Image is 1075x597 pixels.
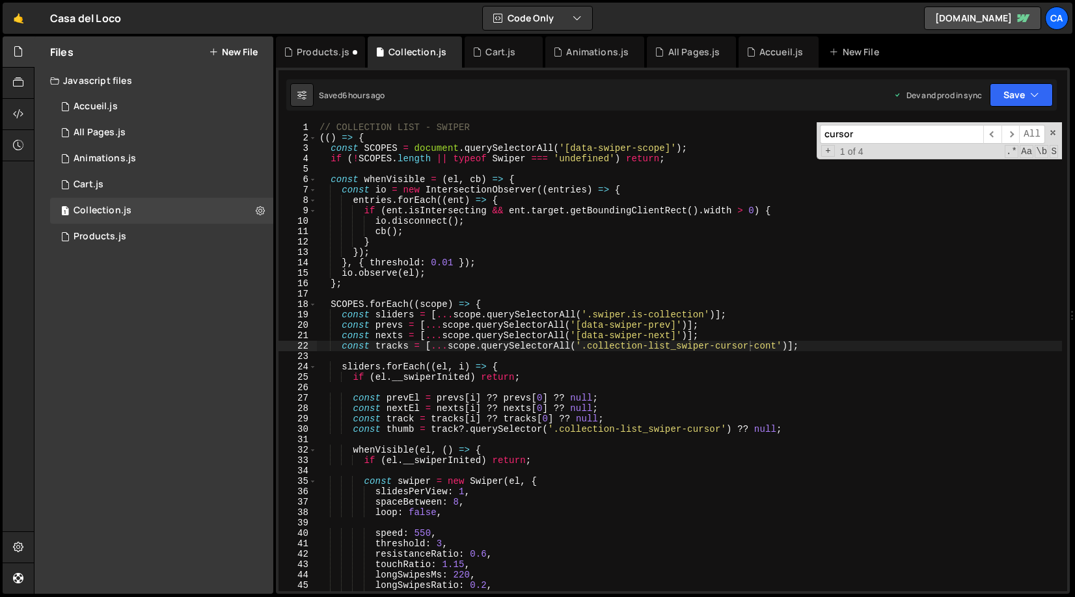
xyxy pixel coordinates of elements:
[279,206,317,216] div: 9
[279,559,317,570] div: 43
[279,528,317,538] div: 40
[279,122,317,133] div: 1
[74,231,126,243] div: Products.js
[279,570,317,580] div: 44
[279,247,317,258] div: 13
[279,362,317,372] div: 24
[279,310,317,320] div: 19
[279,445,317,455] div: 32
[759,46,804,59] div: Accueil.js
[279,185,317,195] div: 7
[279,330,317,341] div: 21
[279,403,317,414] div: 28
[3,3,34,34] a: 🤙
[835,146,869,157] span: 1 of 4
[279,549,317,559] div: 42
[1035,145,1048,158] span: Whole Word Search
[279,164,317,174] div: 5
[50,94,273,120] div: 16791/45941.js
[820,125,983,144] input: Search for
[279,486,317,497] div: 36
[279,507,317,518] div: 38
[983,125,1001,144] span: ​
[1050,145,1058,158] span: Search In Selection
[74,101,118,113] div: Accueil.js
[893,90,982,101] div: Dev and prod in sync
[279,289,317,299] div: 17
[279,153,317,164] div: 4
[279,351,317,362] div: 23
[74,127,126,139] div: All Pages.js
[279,497,317,507] div: 37
[50,146,273,172] div: 16791/46000.js
[279,414,317,424] div: 29
[279,372,317,382] div: 25
[34,68,273,94] div: Javascript files
[50,198,273,224] div: 16791/46116.js
[279,518,317,528] div: 39
[279,133,317,143] div: 2
[279,237,317,247] div: 12
[279,299,317,310] div: 18
[209,47,258,57] button: New File
[297,46,349,59] div: Products.js
[821,145,835,157] span: Toggle Replace mode
[50,10,121,26] div: Casa del Loco
[279,580,317,590] div: 45
[279,216,317,226] div: 10
[388,46,446,59] div: Collection.js
[924,7,1041,30] a: [DOMAIN_NAME]
[74,205,131,217] div: Collection.js
[1001,125,1020,144] span: ​
[990,83,1053,107] button: Save
[74,179,103,191] div: Cart.js
[1019,125,1045,144] span: Alt-Enter
[279,434,317,445] div: 31
[566,46,629,59] div: Animations.js
[74,153,136,165] div: Animations.js
[279,226,317,237] div: 11
[279,393,317,403] div: 27
[483,7,592,30] button: Code Only
[279,538,317,549] div: 41
[50,45,74,59] h2: Files
[1020,145,1033,158] span: CaseSensitive Search
[50,120,273,146] div: 16791/45882.js
[279,320,317,330] div: 20
[279,174,317,185] div: 6
[279,382,317,393] div: 26
[279,476,317,486] div: 35
[319,90,385,101] div: Saved
[1045,7,1068,30] a: Ca
[279,258,317,268] div: 14
[50,224,273,250] div: 16791/46302.js
[485,46,515,59] div: Cart.js
[50,172,273,198] div: 16791/46588.js
[1005,145,1018,158] span: RegExp Search
[279,424,317,434] div: 30
[61,207,69,217] span: 1
[279,455,317,466] div: 33
[829,46,884,59] div: New File
[342,90,385,101] div: 6 hours ago
[279,466,317,476] div: 34
[279,143,317,153] div: 3
[279,195,317,206] div: 8
[668,46,720,59] div: All Pages.js
[279,278,317,289] div: 16
[279,341,317,351] div: 22
[279,268,317,278] div: 15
